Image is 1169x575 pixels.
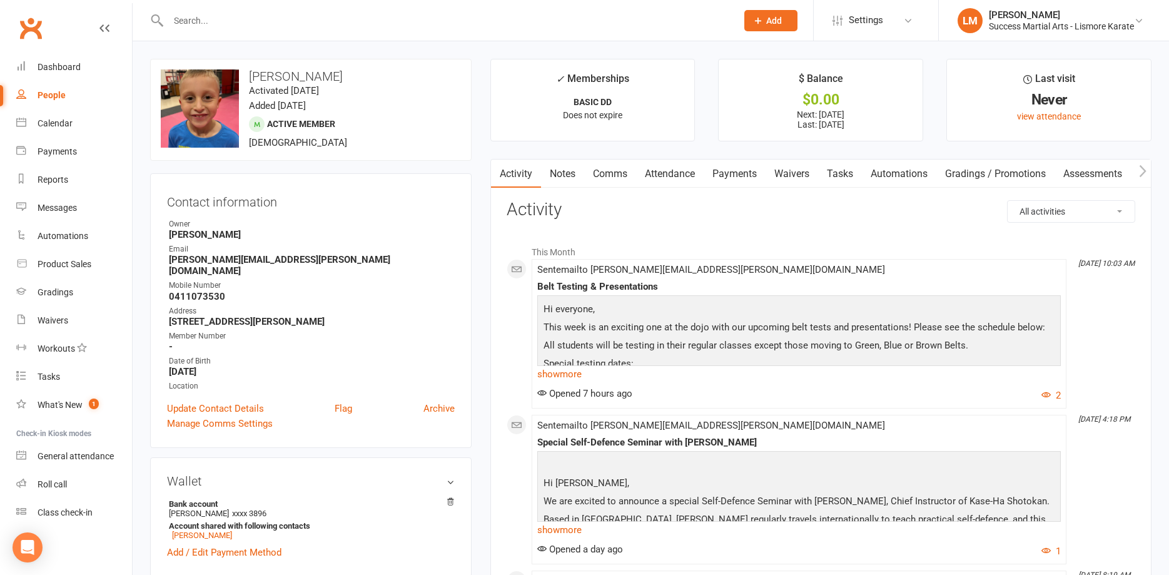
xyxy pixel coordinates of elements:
p: We are excited to announce a special Self-Defence Seminar with [PERSON_NAME], Chief Instructor of... [540,494,1058,512]
div: Workouts [38,343,75,354]
h3: [PERSON_NAME] [161,69,461,83]
strong: BASIC DD [574,97,612,107]
a: view attendance [1017,111,1081,121]
span: [DEMOGRAPHIC_DATA] [249,137,347,148]
i: [DATE] 10:03 AM [1078,259,1135,268]
p: Next: [DATE] Last: [DATE] [730,109,911,130]
div: Class check-in [38,507,93,517]
div: Product Sales [38,259,91,269]
p: All students will be testing in their regular classes except those moving to Green, Blue or Brown... [540,338,1058,356]
p: This week is an exciting one at the dojo with our upcoming belt tests and presentations! Please s... [540,320,1058,338]
li: [PERSON_NAME] [167,497,455,542]
a: What's New1 [16,391,132,419]
div: Never [958,93,1140,106]
i: ✓ [556,73,564,85]
a: Workouts [16,335,132,363]
img: image1746517745.png [161,69,239,148]
div: Roll call [38,479,67,489]
span: Opened 7 hours ago [537,388,632,399]
div: Last visit [1023,71,1075,93]
h3: Activity [507,200,1135,220]
a: Product Sales [16,250,132,278]
time: Activated [DATE] [249,85,319,96]
span: Add [766,16,782,26]
a: Archive [423,401,455,416]
a: Payments [704,160,766,188]
span: Opened a day ago [537,544,623,555]
div: Special Self-Defence Seminar with [PERSON_NAME] [537,437,1061,448]
a: Roll call [16,471,132,499]
span: Settings [849,6,883,34]
div: Belt Testing & Presentations [537,282,1061,292]
div: Automations [38,231,88,241]
p: Special testing dates: [540,356,1058,374]
a: Payments [16,138,132,166]
span: Sent email to [PERSON_NAME][EMAIL_ADDRESS][PERSON_NAME][DOMAIN_NAME] [537,420,885,431]
span: Active member [267,119,335,129]
input: Search... [164,12,728,29]
a: Activity [491,160,541,188]
a: Gradings [16,278,132,307]
a: Reports [16,166,132,194]
a: Automations [16,222,132,250]
div: Success Martial Arts - Lismore Karate [989,21,1134,32]
a: show more [537,365,1061,383]
button: 2 [1041,388,1061,403]
h3: Wallet [167,474,455,488]
a: Assessments [1055,160,1131,188]
span: Does not expire [563,110,622,120]
span: 1 [89,399,99,409]
a: Class kiosk mode [16,499,132,527]
a: Messages [16,194,132,222]
span: Sent email to [PERSON_NAME][EMAIL_ADDRESS][PERSON_NAME][DOMAIN_NAME] [537,264,885,275]
a: show more [537,521,1061,539]
span: xxxx 3896 [232,509,266,518]
li: This Month [507,239,1135,259]
div: Open Intercom Messenger [13,532,43,562]
div: What's New [38,400,83,410]
strong: [PERSON_NAME][EMAIL_ADDRESS][PERSON_NAME][DOMAIN_NAME] [169,254,455,277]
button: Add [744,10,797,31]
a: Tasks [16,363,132,391]
div: Payments [38,146,77,156]
div: Email [169,243,455,255]
strong: Account shared with following contacts [169,521,448,531]
a: Automations [862,160,936,188]
p: Hi [PERSON_NAME], [540,476,1058,494]
strong: [STREET_ADDRESS][PERSON_NAME] [169,316,455,327]
strong: - [169,341,455,352]
div: $ Balance [799,71,843,93]
a: Attendance [636,160,704,188]
strong: [PERSON_NAME] [169,229,455,240]
div: Mobile Number [169,280,455,292]
div: General attendance [38,451,114,461]
div: Location [169,380,455,392]
div: Waivers [38,315,68,325]
a: Manage Comms Settings [167,416,273,431]
div: Address [169,305,455,317]
div: Calendar [38,118,73,128]
i: [DATE] 4:18 PM [1078,415,1130,424]
div: Owner [169,218,455,230]
div: Messages [38,203,77,213]
div: Dashboard [38,62,81,72]
a: Comms [584,160,636,188]
div: Gradings [38,287,73,297]
a: Tasks [818,160,862,188]
button: 1 [1041,544,1061,559]
a: People [16,81,132,109]
div: People [38,90,66,100]
a: Waivers [766,160,818,188]
a: [PERSON_NAME] [172,531,232,540]
strong: Bank account [169,499,448,509]
div: [PERSON_NAME] [989,9,1134,21]
div: Reports [38,175,68,185]
div: Tasks [38,372,60,382]
a: Flag [335,401,352,416]
a: Clubworx [15,13,46,44]
a: General attendance kiosk mode [16,442,132,471]
div: Memberships [556,71,629,94]
div: Date of Birth [169,355,455,367]
a: Notes [541,160,584,188]
a: Add / Edit Payment Method [167,545,281,560]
